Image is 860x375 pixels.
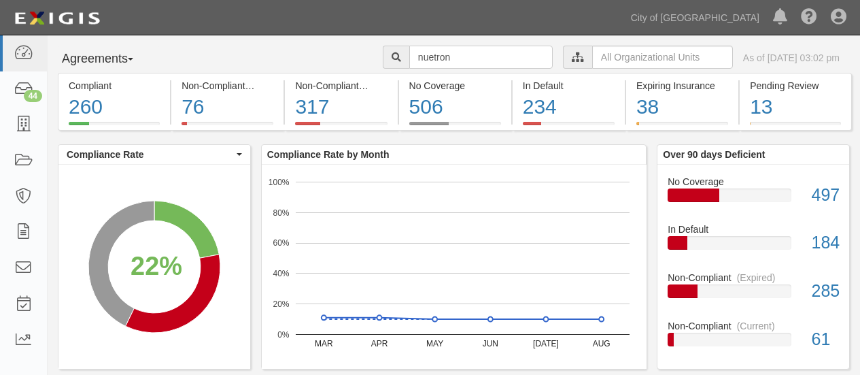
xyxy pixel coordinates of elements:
[482,339,498,348] text: JUN
[295,79,387,93] div: Non-Compliant (Expired)
[750,93,841,122] div: 13
[58,122,170,133] a: Compliant260
[750,79,841,93] div: Pending Review
[69,79,160,93] div: Compliant
[523,79,615,93] div: In Default
[657,175,849,189] div: No Coverage
[267,149,390,160] b: Compliance Rate by Month
[802,183,849,208] div: 497
[737,319,775,333] div: (Current)
[371,339,388,348] text: APR
[285,122,397,133] a: Non-Compliant(Expired)317
[58,46,160,73] button: Agreements
[523,93,615,122] div: 234
[269,177,290,186] text: 100%
[657,223,849,236] div: In Default
[740,122,852,133] a: Pending Review13
[409,46,553,69] input: Search Agreements
[513,122,625,133] a: In Default234
[315,339,333,348] text: MAR
[592,339,610,348] text: AUG
[743,51,840,65] div: As of [DATE] 03:02 pm
[657,271,849,284] div: Non-Compliant
[668,223,839,271] a: In Default184
[626,122,738,133] a: Expiring Insurance38
[273,238,289,248] text: 60%
[409,79,501,93] div: No Coverage
[802,327,849,352] div: 61
[663,149,765,160] b: Over 90 days Deficient
[636,93,728,122] div: 38
[10,6,104,31] img: logo-5460c22ac91f19d4615b14bd174203de0afe785f0fc80cf4dbbc73dc1793850b.png
[58,145,250,164] button: Compliance Rate
[364,79,403,93] div: (Expired)
[668,319,839,357] a: Non-Compliant(Current)61
[399,122,511,133] a: No Coverage506
[592,46,733,69] input: All Organizational Units
[273,269,289,278] text: 40%
[802,279,849,304] div: 285
[182,79,273,93] div: Non-Compliant (Current)
[624,4,766,31] a: City of [GEOGRAPHIC_DATA]
[262,165,647,369] svg: A chart.
[636,79,728,93] div: Expiring Insurance
[251,79,289,93] div: (Current)
[131,248,182,284] div: 22%
[58,165,250,369] svg: A chart.
[737,271,776,284] div: (Expired)
[171,122,283,133] a: Non-Compliant(Current)76
[295,93,387,122] div: 317
[273,208,289,217] text: 80%
[24,90,42,102] div: 44
[533,339,559,348] text: [DATE]
[277,329,290,339] text: 0%
[69,93,160,122] div: 260
[802,231,849,255] div: 184
[801,10,817,26] i: Help Center - Complianz
[426,339,443,348] text: MAY
[409,93,501,122] div: 506
[657,319,849,333] div: Non-Compliant
[67,148,233,161] span: Compliance Rate
[668,271,839,319] a: Non-Compliant(Expired)285
[273,299,289,309] text: 20%
[182,93,273,122] div: 76
[668,175,839,223] a: No Coverage497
